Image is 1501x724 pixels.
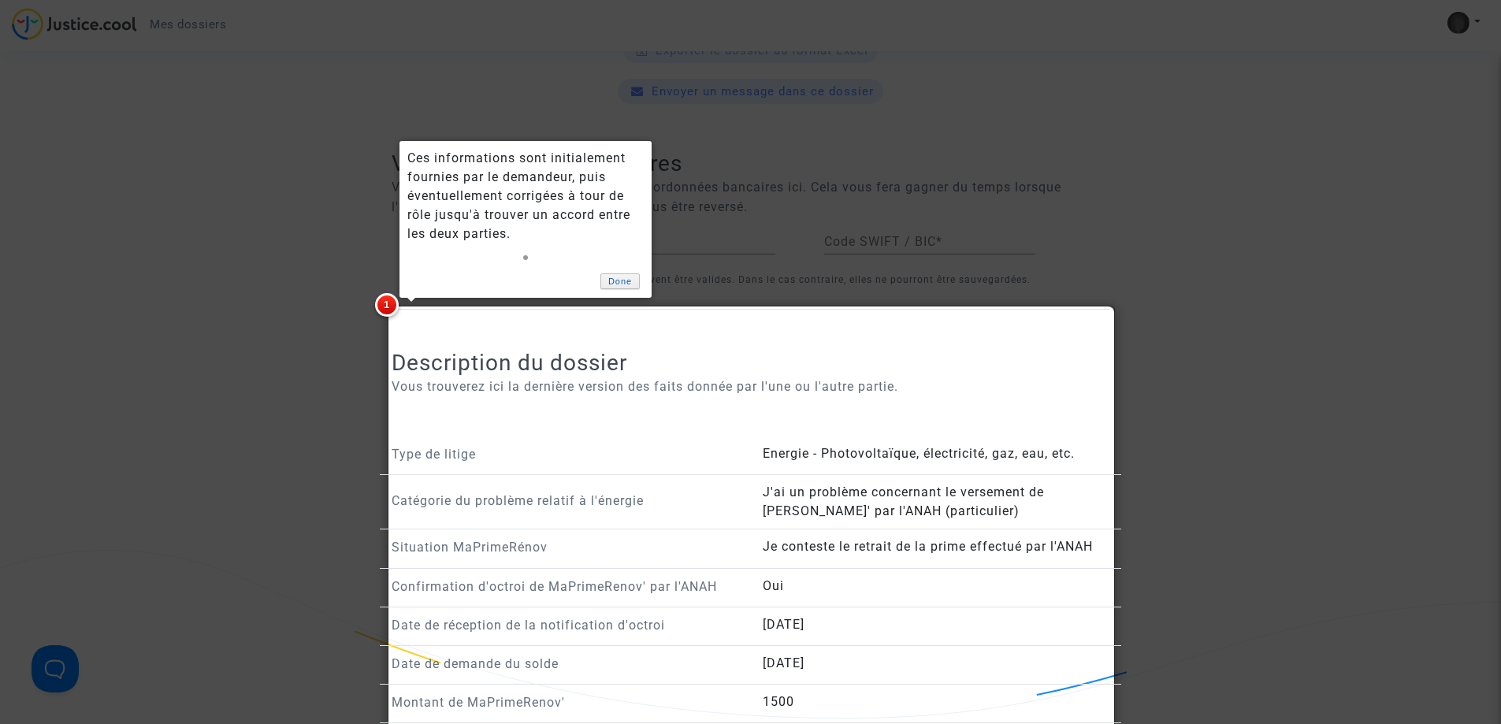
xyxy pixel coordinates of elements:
[392,615,739,635] p: Date de réception de la notification d'octroi
[392,692,739,712] p: Montant de MaPrimeRenov'
[763,446,1075,461] span: Energie - Photovoltaïque, électricité, gaz, eau, etc.
[392,444,739,464] p: Type de litige
[763,617,804,632] span: [DATE]
[392,654,739,674] p: Date de demande du solde
[763,485,1044,518] span: J'ai un problème concernant le versement de [PERSON_NAME]' par l'ANAH (particulier)
[600,273,640,290] a: Done
[375,293,399,317] span: 1
[392,349,1109,377] h2: Description du dossier
[763,655,804,670] span: [DATE]
[763,539,1093,554] span: Je conteste le retrait de la prime effectué par l'ANAH
[392,577,739,596] p: Confirmation d'octroi de MaPrimeRenov' par l'ANAH
[763,694,794,709] span: 1500
[407,149,644,243] div: Ces informations sont initialement fournies par le demandeur, puis éventuellement corrigées à tou...
[763,578,784,593] span: Oui
[392,377,1109,396] p: Vous trouverez ici la dernière version des faits donnée par l'une ou l'autre partie.
[392,491,739,511] p: Catégorie du problème relatif à l'énergie
[392,537,739,557] p: Situation MaPrimeRénov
